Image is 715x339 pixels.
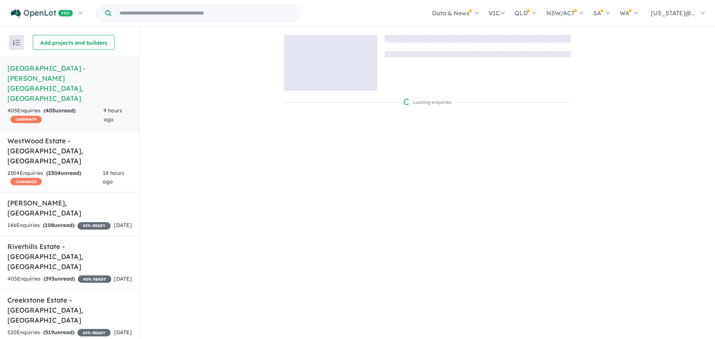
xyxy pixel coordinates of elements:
[114,275,132,282] span: [DATE]
[7,63,132,103] h5: [GEOGRAPHIC_DATA] - [PERSON_NAME][GEOGRAPHIC_DATA] , [GEOGRAPHIC_DATA]
[45,329,54,336] span: 519
[44,275,75,282] strong: ( unread)
[7,221,111,230] div: 146 Enquir ies
[78,275,111,283] span: 40 % READY
[103,170,124,185] span: 14 hours ago
[77,329,111,336] span: 45 % READY
[7,295,132,325] h5: Creekstone Estate - [GEOGRAPHIC_DATA] , [GEOGRAPHIC_DATA]
[7,198,132,218] h5: [PERSON_NAME] , [GEOGRAPHIC_DATA]
[46,170,81,176] strong: ( unread)
[651,9,695,17] span: [US_STATE]@...
[7,106,104,124] div: 405 Enquir ies
[33,35,115,50] button: Add projects and builders
[45,275,54,282] span: 393
[104,107,122,123] span: 9 hours ago
[11,9,73,18] img: Openlot PRO Logo White
[113,5,299,21] input: Try estate name, suburb, builder or developer
[7,136,132,166] h5: WestWood Estate - [GEOGRAPHIC_DATA] , [GEOGRAPHIC_DATA]
[43,222,74,228] strong: ( unread)
[77,222,111,230] span: 45 % READY
[10,116,42,123] span: CASHBACK
[44,107,76,114] strong: ( unread)
[13,40,20,45] img: sort.svg
[7,242,132,272] h5: Riverhills Estate - [GEOGRAPHIC_DATA] , [GEOGRAPHIC_DATA]
[45,222,54,228] span: 108
[7,275,111,284] div: 405 Enquir ies
[45,107,55,114] span: 405
[43,329,74,336] strong: ( unread)
[114,329,132,336] span: [DATE]
[404,99,451,106] div: Loading enquiries
[48,170,61,176] span: 2304
[114,222,132,228] span: [DATE]
[7,328,111,337] div: 520 Enquir ies
[7,169,103,187] div: 2304 Enquir ies
[10,178,42,185] span: CASHBACK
